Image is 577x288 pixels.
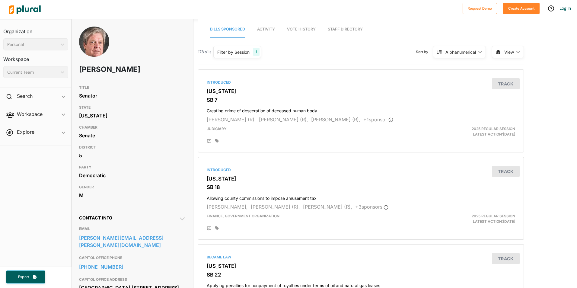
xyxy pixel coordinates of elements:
h3: [US_STATE] [207,88,515,94]
h3: Organization [3,23,68,36]
a: Staff Directory [328,21,363,38]
div: M [79,191,186,200]
h4: Creating crime of desecration of deceased human body [207,105,515,114]
span: Bills Sponsored [210,27,245,31]
span: Export [14,274,33,280]
span: [PERSON_NAME], [207,204,248,210]
div: Introduced [207,167,515,173]
button: Create Account [503,3,540,14]
button: Request Demo [463,3,497,14]
a: Request Demo [463,5,497,11]
span: View [504,49,514,55]
a: [PERSON_NAME][EMAIL_ADDRESS][PERSON_NAME][DOMAIN_NAME] [79,233,186,250]
button: Track [492,253,520,264]
div: Senator [79,91,186,100]
h4: Allowing county commissions to impose amusement tax [207,193,515,201]
button: Export [6,270,45,283]
h3: DISTRICT [79,144,186,151]
h3: CAPITOL OFFICE ADDRESS [79,276,186,283]
span: Contact Info [79,215,112,220]
img: Headshot of Mike Woelfel [79,27,109,72]
a: Log In [559,5,571,11]
div: Personal [7,41,58,48]
div: Senate [79,131,186,140]
h3: SB 7 [207,97,515,103]
div: 5 [79,151,186,160]
span: [PERSON_NAME] (R), [207,117,256,123]
h3: [US_STATE] [207,176,515,182]
h3: EMAIL [79,225,186,232]
h3: GENDER [79,184,186,191]
a: Vote History [287,21,316,38]
h3: [US_STATE] [207,263,515,269]
span: Activity [257,27,275,31]
div: Current Team [7,69,58,75]
h1: [PERSON_NAME] [79,60,143,78]
span: Sort by [416,49,433,55]
span: [PERSON_NAME] (R), [259,117,308,123]
a: Activity [257,21,275,38]
span: Judiciary [207,126,227,131]
h3: SB 22 [207,272,515,278]
span: Vote History [287,27,316,31]
span: [PERSON_NAME] (R), [251,204,300,210]
a: [PHONE_NUMBER] [79,262,186,271]
span: + 1 sponsor [363,117,393,123]
span: + 3 sponsor s [355,204,388,210]
h3: STATE [79,104,186,111]
span: 2025 Regular Session [472,126,515,131]
h3: SB 18 [207,184,515,190]
div: [US_STATE] [79,111,186,120]
span: [PERSON_NAME] (R), [311,117,360,123]
div: Add tags [215,226,219,230]
h2: Search [17,93,33,99]
a: Bills Sponsored [210,21,245,38]
div: Latest Action: [DATE] [414,213,520,224]
h3: CHAMBER [79,124,186,131]
h3: PARTY [79,164,186,171]
div: Add Position Statement [207,139,212,144]
h3: TITLE [79,84,186,91]
div: Democratic [79,171,186,180]
div: Add Position Statement [207,226,212,231]
div: Filter by Session [217,49,250,55]
a: Create Account [503,5,540,11]
button: Track [492,166,520,177]
span: 2025 Regular Session [472,214,515,218]
div: Add tags [215,139,219,143]
div: 1 [253,48,260,56]
button: Track [492,78,520,89]
span: [PERSON_NAME] (R), [303,204,352,210]
div: Latest Action: [DATE] [414,126,520,137]
div: Alphanumerical [445,49,476,55]
div: Introduced [207,80,515,85]
span: Finance, Government Organization [207,214,279,218]
h3: Workspace [3,50,68,64]
span: 178 bills [198,49,211,55]
div: Became Law [207,254,515,260]
h3: CAPITOL OFFICE PHONE [79,254,186,261]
